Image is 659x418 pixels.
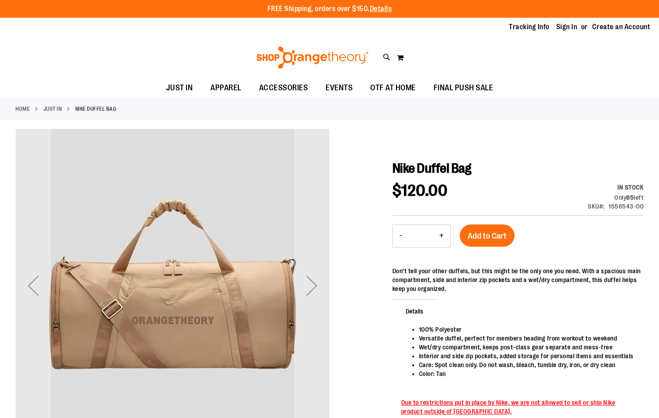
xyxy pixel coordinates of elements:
[267,4,392,14] p: FREE Shipping, orders over $150.
[419,352,635,360] li: Interior and side zip pockets, added storage for personal items and essentials
[419,325,635,334] li: 100% Polyester
[393,225,409,247] button: Decrease product quantity
[392,267,643,293] div: Don’t tell your other duffels, but this might be the only one you need. With a spacious main comp...
[509,22,550,32] a: Tracking Info
[401,399,616,415] span: Due to restrictions put in place by Nike, we are not allowed to sell or ship Nike product outside...
[326,78,353,98] span: EVENTS
[392,182,448,200] span: $120.00
[609,202,643,211] div: 1556543-00
[392,161,471,176] span: Nike Duffel Bag
[588,183,643,192] div: Availability
[434,78,493,98] span: FINAL PUSH SALE
[409,225,433,247] input: Product quantity
[419,334,635,343] li: Versatile duffel, perfect for members heading from workout to weekend
[468,231,507,241] span: Add to Cart
[592,22,651,32] a: Create an Account
[43,105,62,113] a: JUST IN
[166,78,193,98] span: JUST IN
[460,224,515,247] button: Add to Cart
[419,360,635,369] li: Care: Spot clean only. Do not wash, bleach, tumble dry, iron, or dry clean
[626,194,634,201] strong: 65
[419,343,635,352] li: Wet/dry compartment, keeps post-class gear separate and mess-free
[392,299,437,322] span: Details
[588,193,643,202] div: Only 65 left
[556,22,578,32] a: Sign In
[588,203,605,210] strong: SKU
[433,225,450,247] button: Increase product quantity
[255,46,370,69] img: Shop Orangetheory
[370,78,416,98] span: OTF AT HOME
[210,78,241,98] span: APPAREL
[75,105,116,113] strong: Nike Duffel Bag
[370,5,392,13] a: Details
[419,369,635,378] li: Color: Tan
[16,105,30,113] a: Home
[617,184,643,191] span: In stock
[259,78,308,98] span: ACCESSORIES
